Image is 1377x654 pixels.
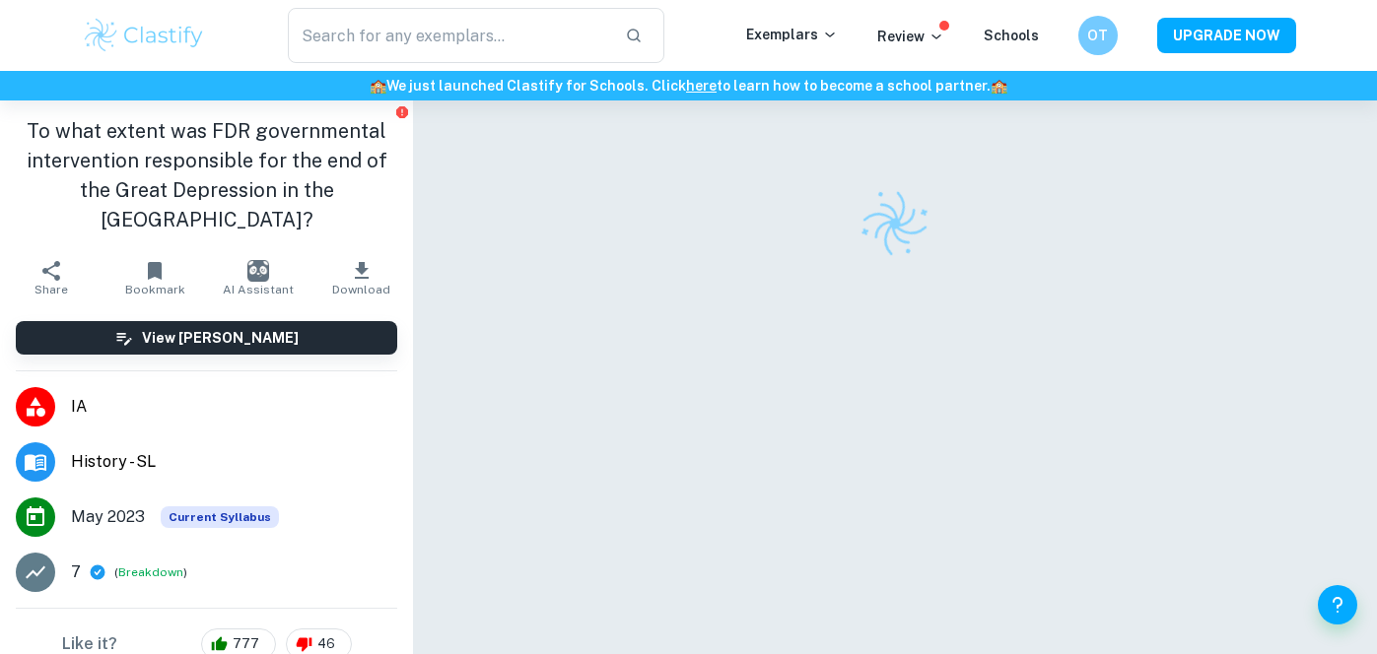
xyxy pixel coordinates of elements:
button: Download [310,250,413,305]
span: History - SL [71,450,397,474]
img: Clastify logo [82,16,207,55]
span: 46 [307,634,346,654]
input: Search for any exemplars... [288,8,610,63]
span: 🏫 [370,78,386,94]
h6: OT [1086,25,1109,46]
button: View [PERSON_NAME] [16,321,397,355]
span: Share [34,283,68,296]
button: Breakdown [118,563,183,581]
p: Review [877,26,944,47]
h6: View [PERSON_NAME] [142,327,299,349]
img: AI Assistant [247,260,269,282]
button: Bookmark [103,250,207,305]
span: 🏫 [991,78,1007,94]
span: IA [71,395,397,419]
button: UPGRADE NOW [1157,18,1296,53]
a: Schools [984,28,1039,43]
button: Report issue [394,104,409,119]
a: here [686,78,717,94]
h1: To what extent was FDR governmental intervention responsible for the end of the Great Depression ... [16,116,397,234]
button: AI Assistant [207,250,310,305]
img: Clastify logo [850,178,939,268]
span: Bookmark [125,283,185,296]
span: AI Assistant [223,283,294,296]
button: Help and Feedback [1318,585,1357,624]
span: Download [332,283,390,296]
span: Current Syllabus [161,506,279,528]
h6: We just launched Clastify for Schools. Click to learn how to become a school partner. [4,75,1373,97]
p: 7 [71,560,81,584]
button: OT [1078,16,1118,55]
span: ( ) [114,563,187,582]
span: 777 [222,634,270,654]
p: Exemplars [746,24,838,45]
div: This exemplar is based on the current syllabus. Feel free to refer to it for inspiration/ideas wh... [161,506,279,528]
span: May 2023 [71,505,145,529]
